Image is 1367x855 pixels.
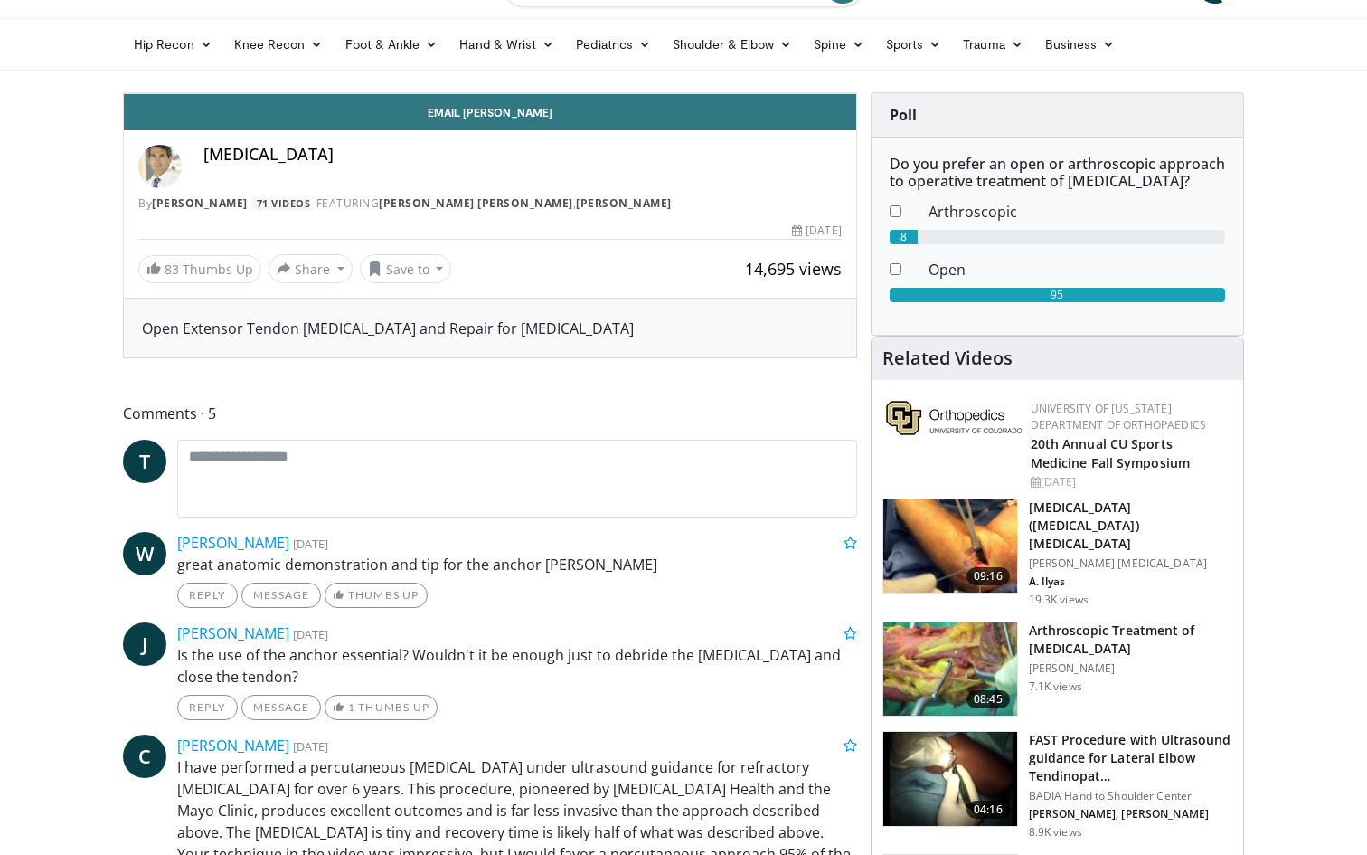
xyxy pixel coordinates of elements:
[325,583,427,608] a: Thumbs Up
[123,532,166,575] a: W
[123,440,166,483] a: T
[1029,661,1232,676] p: [PERSON_NAME]
[915,259,1239,280] dd: Open
[1029,575,1232,589] p: A. Ilyas
[177,554,857,575] p: great anatomic demonstration and tip for the anchor [PERSON_NAME]
[1029,807,1232,822] p: [PERSON_NAME], [PERSON_NAME]
[966,567,1010,585] span: 09:16
[1029,556,1232,571] p: [PERSON_NAME] [MEDICAL_DATA]
[1029,622,1232,658] h3: Arthroscopic Treatment of [MEDICAL_DATA]
[379,195,475,211] a: [PERSON_NAME]
[142,318,838,339] div: Open Extensor Tendon [MEDICAL_DATA] and Repair for [MEDICAL_DATA]
[883,499,1017,594] img: e65640a2-9595-4195-a9a9-25fa16d95170.150x105_q85_crop-smart_upscale.jpg
[915,201,1239,223] dd: Arthroscopic
[177,583,238,608] a: Reply
[138,195,842,212] div: By FEATURING , ,
[293,626,328,642] small: [DATE]
[882,731,1232,840] a: 04:16 FAST Procedure with Ultrasound guidance for Lateral Elbow Tendinopat… BADIA Hand to Shoulde...
[293,738,328,755] small: [DATE]
[1031,474,1229,490] div: [DATE]
[165,261,179,278] span: 83
[882,622,1232,717] a: 08:45 Arthroscopic Treatment of [MEDICAL_DATA] [PERSON_NAME] 7.1K views
[882,347,1013,369] h4: Related Videos
[1029,825,1082,840] p: 8.9K views
[966,801,1010,819] span: 04:16
[1034,26,1127,62] a: Business
[177,736,289,755] a: [PERSON_NAME]
[1029,789,1232,803] p: BADIA Hand to Shoulder Center
[883,732,1017,826] img: E-HI8y-Omg85H4KX4xMDoxOjBzMTt2bJ_4.150x105_q85_crop-smart_upscale.jpg
[1031,435,1190,471] a: 20th Annual CU Sports Medicine Fall Symposium
[123,402,857,425] span: Comments 5
[241,583,321,608] a: Message
[745,258,842,280] span: 14,695 views
[123,622,166,666] a: J
[203,145,842,165] h4: [MEDICAL_DATA]
[448,26,565,62] a: Hand & Wrist
[792,223,841,239] div: [DATE]
[890,288,1225,302] div: 95
[360,254,452,283] button: Save to
[293,536,328,552] small: [DATE]
[882,499,1232,607] a: 09:16 [MEDICAL_DATA] ([MEDICAL_DATA]) [MEDICAL_DATA] [PERSON_NAME] [MEDICAL_DATA] A. Ilyas 19.3K ...
[250,195,316,211] a: 71 Videos
[966,690,1010,708] span: 08:45
[223,26,335,62] a: Knee Recon
[1031,401,1206,432] a: University of [US_STATE] Department of Orthopaedics
[177,644,857,688] p: Is the use of the anchor essential? Wouldn't it be enough just to debride the [MEDICAL_DATA] and ...
[576,195,672,211] a: [PERSON_NAME]
[565,26,662,62] a: Pediatrics
[325,695,438,720] a: 1 Thumbs Up
[803,26,874,62] a: Spine
[477,195,573,211] a: [PERSON_NAME]
[124,94,856,130] a: Email [PERSON_NAME]
[124,93,856,94] video-js: Video Player
[875,26,953,62] a: Sports
[348,700,355,714] span: 1
[1029,499,1232,553] h3: [MEDICAL_DATA] ([MEDICAL_DATA]) [MEDICAL_DATA]
[138,255,261,283] a: 83 Thumbs Up
[1029,731,1232,785] h3: FAST Procedure with Ultrasound guidance for Lateral Elbow Tendinopat…
[662,26,803,62] a: Shoulder & Elbow
[1029,593,1089,607] p: 19.3K views
[883,622,1017,717] img: a46ba35e-14f0-4027-84ff-bbe80d489834.150x105_q85_crop-smart_upscale.jpg
[241,695,321,720] a: Message
[1029,679,1082,694] p: 7.1K views
[177,695,238,720] a: Reply
[890,230,918,244] div: 8
[123,26,223,62] a: Hip Recon
[890,105,917,125] strong: Poll
[177,623,289,643] a: [PERSON_NAME]
[177,533,289,553] a: [PERSON_NAME]
[952,26,1034,62] a: Trauma
[123,735,166,778] a: C
[890,156,1225,190] h6: Do you prefer an open or arthroscopic approach to operative treatment of [MEDICAL_DATA]?
[886,401,1022,435] img: 355603a8-37da-49b6-856f-e00d7e9307d3.png.150x105_q85_autocrop_double_scale_upscale_version-0.2.png
[152,195,248,211] a: [PERSON_NAME]
[138,145,182,188] img: Avatar
[269,254,353,283] button: Share
[335,26,449,62] a: Foot & Ankle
